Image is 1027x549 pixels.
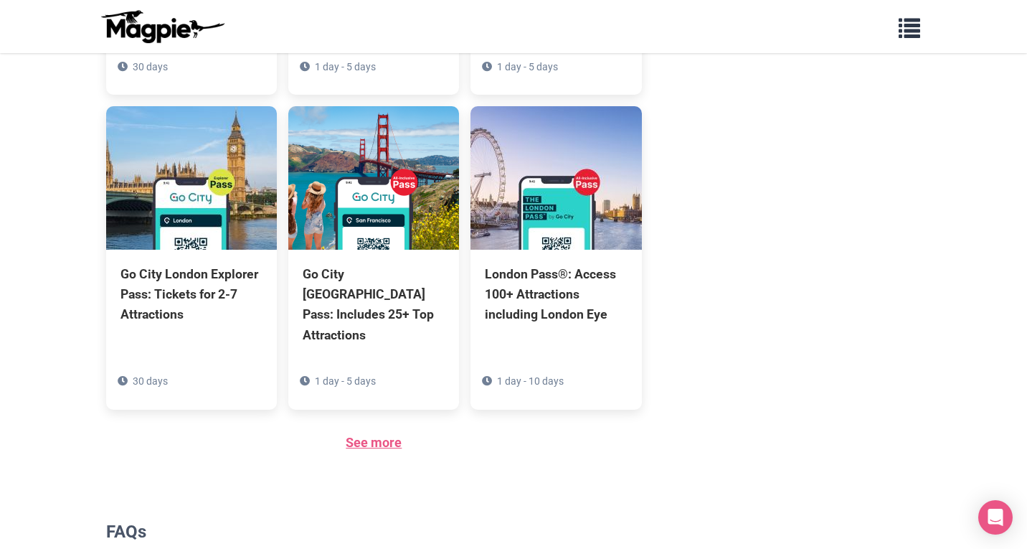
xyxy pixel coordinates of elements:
[106,522,642,543] h2: FAQs
[485,264,627,324] div: London Pass®: Access 100+ Attractions including London Eye
[470,106,641,250] img: London Pass®: Access 100+ Attractions including London Eye
[346,435,402,450] a: See more
[133,375,168,387] span: 30 days
[120,264,262,324] div: Go City London Explorer Pass: Tickets for 2-7 Attractions
[288,106,459,410] a: Go City [GEOGRAPHIC_DATA] Pass: Includes 25+ Top Attractions 1 day - 5 days
[106,106,277,389] a: Go City London Explorer Pass: Tickets for 2-7 Attractions 30 days
[315,375,376,387] span: 1 day - 5 days
[470,106,641,389] a: London Pass®: Access 100+ Attractions including London Eye 1 day - 10 days
[497,375,564,387] span: 1 day - 10 days
[106,106,277,250] img: Go City London Explorer Pass: Tickets for 2-7 Attractions
[288,106,459,250] img: Go City San Francisco Pass: Includes 25+ Top Attractions
[978,500,1013,535] div: Open Intercom Messenger
[303,264,445,345] div: Go City [GEOGRAPHIC_DATA] Pass: Includes 25+ Top Attractions
[315,61,376,72] span: 1 day - 5 days
[133,61,168,72] span: 30 days
[497,61,558,72] span: 1 day - 5 days
[98,9,227,44] img: logo-ab69f6fb50320c5b225c76a69d11143b.png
